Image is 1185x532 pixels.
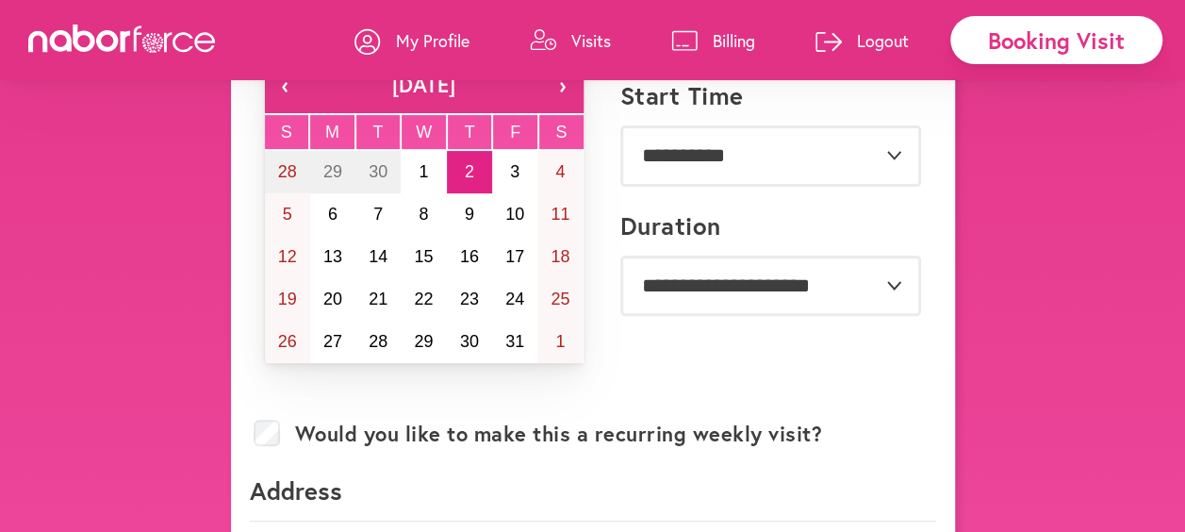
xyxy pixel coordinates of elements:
[555,332,565,351] abbr: November 1, 2025
[492,278,537,321] button: October 24, 2025
[447,278,492,321] button: October 23, 2025
[671,12,755,69] a: Billing
[510,123,520,141] abbr: Friday
[460,332,479,351] abbr: October 30, 2025
[278,247,297,266] abbr: October 12, 2025
[250,474,936,522] p: Address
[372,123,383,141] abbr: Tuesday
[505,290,524,308] abbr: October 24, 2025
[465,162,474,181] abbr: October 2, 2025
[355,193,401,236] button: October 7, 2025
[419,162,428,181] abbr: October 1, 2025
[278,290,297,308] abbr: October 19, 2025
[369,162,387,181] abbr: September 30, 2025
[537,236,583,278] button: October 18, 2025
[323,247,342,266] abbr: October 13, 2025
[401,193,446,236] button: October 8, 2025
[551,290,569,308] abbr: October 25, 2025
[465,123,475,141] abbr: Thursday
[950,16,1162,64] div: Booking Visit
[551,205,569,224] abbr: October 11, 2025
[414,332,433,351] abbr: October 29, 2025
[460,247,479,266] abbr: October 16, 2025
[571,29,611,52] p: Visits
[369,247,387,266] abbr: October 14, 2025
[555,162,565,181] abbr: October 4, 2025
[281,123,292,141] abbr: Sunday
[369,290,387,308] abbr: October 21, 2025
[306,57,542,113] button: [DATE]
[265,278,310,321] button: October 19, 2025
[620,81,744,110] label: Start Time
[505,332,524,351] abbr: October 31, 2025
[857,29,909,52] p: Logout
[265,193,310,236] button: October 5, 2025
[265,236,310,278] button: October 12, 2025
[537,278,583,321] button: October 25, 2025
[447,151,492,193] button: October 2, 2025
[283,205,292,224] abbr: October 5, 2025
[510,162,519,181] abbr: October 3, 2025
[492,151,537,193] button: October 3, 2025
[355,278,401,321] button: October 21, 2025
[537,193,583,236] button: October 11, 2025
[414,290,433,308] abbr: October 22, 2025
[416,123,432,141] abbr: Wednesday
[492,321,537,363] button: October 31, 2025
[328,205,337,224] abbr: October 6, 2025
[401,236,446,278] button: October 15, 2025
[325,123,339,141] abbr: Monday
[278,332,297,351] abbr: October 26, 2025
[310,193,355,236] button: October 6, 2025
[713,29,755,52] p: Billing
[555,123,567,141] abbr: Saturday
[537,151,583,193] button: October 4, 2025
[396,29,469,52] p: My Profile
[401,321,446,363] button: October 29, 2025
[620,211,721,241] label: Duration
[542,57,584,113] button: ›
[419,205,428,224] abbr: October 8, 2025
[401,151,446,193] button: October 1, 2025
[310,321,355,363] button: October 27, 2025
[401,278,446,321] button: October 22, 2025
[354,12,469,69] a: My Profile
[530,12,611,69] a: Visits
[265,57,306,113] button: ‹
[551,247,569,266] abbr: October 18, 2025
[355,151,401,193] button: September 30, 2025
[310,236,355,278] button: October 13, 2025
[373,205,383,224] abbr: October 7, 2025
[355,321,401,363] button: October 28, 2025
[310,151,355,193] button: September 29, 2025
[414,247,433,266] abbr: October 15, 2025
[265,321,310,363] button: October 26, 2025
[460,290,479,308] abbr: October 23, 2025
[465,205,474,224] abbr: October 9, 2025
[447,321,492,363] button: October 30, 2025
[505,205,524,224] abbr: October 10, 2025
[355,236,401,278] button: October 14, 2025
[505,247,524,266] abbr: October 17, 2025
[492,236,537,278] button: October 17, 2025
[369,332,387,351] abbr: October 28, 2025
[278,162,297,181] abbr: September 28, 2025
[265,151,310,193] button: September 28, 2025
[323,290,342,308] abbr: October 20, 2025
[537,321,583,363] button: November 1, 2025
[310,278,355,321] button: October 20, 2025
[492,193,537,236] button: October 10, 2025
[815,12,909,69] a: Logout
[447,236,492,278] button: October 16, 2025
[447,193,492,236] button: October 9, 2025
[323,332,342,351] abbr: October 27, 2025
[323,162,342,181] abbr: September 29, 2025
[295,422,823,446] label: Would you like to make this a recurring weekly visit?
